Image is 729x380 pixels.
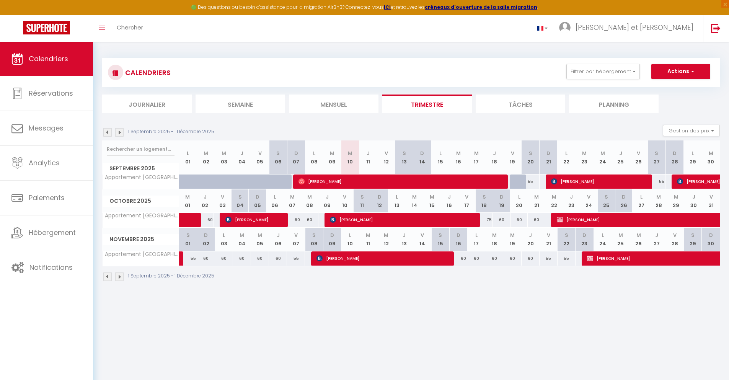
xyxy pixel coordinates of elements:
abbr: M [534,193,539,201]
li: Trimestre [382,95,472,113]
th: 10 [341,140,359,175]
th: 01 [179,189,197,213]
th: 25 [612,228,630,251]
div: 60 [528,213,545,227]
th: 28 [665,228,683,251]
li: Journalier [102,95,192,113]
abbr: M [600,150,605,157]
abbr: M [618,232,623,239]
abbr: J [204,193,207,201]
div: 60 [467,251,485,266]
abbr: J [692,193,695,201]
th: 16 [440,189,458,213]
th: 01 [179,228,197,251]
div: 60 [269,251,287,266]
p: 1 Septembre 2025 - 1 Décembre 2025 [128,128,214,135]
abbr: J [277,232,280,239]
th: 03 [215,140,233,175]
div: 55 [287,251,305,266]
span: Analytics [29,158,60,168]
th: 23 [576,228,594,251]
abbr: L [518,193,520,201]
th: 16 [449,140,467,175]
span: Appartement [GEOGRAPHIC_DATA] [104,175,180,180]
div: 60 [215,251,233,266]
abbr: M [412,193,417,201]
th: 19 [503,140,521,175]
span: Appartement [GEOGRAPHIC_DATA] [104,251,180,257]
th: 08 [305,228,323,251]
abbr: L [602,232,604,239]
abbr: L [274,193,276,201]
th: 22 [558,140,576,175]
abbr: L [396,193,398,201]
th: 28 [665,140,683,175]
abbr: V [421,232,424,239]
abbr: D [673,150,677,157]
div: 60 [301,213,319,227]
th: 30 [702,228,720,251]
th: 17 [458,189,476,213]
abbr: J [367,150,370,157]
th: 03 [214,189,232,213]
span: [PERSON_NAME] [316,251,448,266]
abbr: L [565,150,568,157]
th: 18 [485,228,503,251]
th: 21 [540,228,558,251]
abbr: V [465,193,468,201]
a: ICI [384,4,391,10]
abbr: S [186,232,190,239]
div: 55 [522,175,540,189]
abbr: D [330,232,334,239]
abbr: S [403,150,406,157]
div: 60 [251,251,269,266]
th: 08 [301,189,319,213]
a: ... [PERSON_NAME] et [PERSON_NAME] [553,15,703,42]
abbr: V [221,193,224,201]
th: 18 [485,140,503,175]
button: Gestion des prix [663,125,720,136]
abbr: J [570,193,573,201]
li: Semaine [196,95,285,113]
th: 24 [594,140,612,175]
th: 11 [359,140,377,175]
abbr: M [552,193,556,201]
th: 06 [266,189,284,213]
abbr: S [276,150,280,157]
th: 20 [510,189,528,213]
abbr: D [420,150,424,157]
th: 17 [467,228,485,251]
th: 27 [647,140,665,175]
abbr: D [546,150,550,157]
th: 10 [336,189,354,213]
th: 14 [413,228,431,251]
th: 09 [323,140,341,175]
span: Chercher [117,23,143,31]
th: 13 [395,140,413,175]
abbr: J [655,232,658,239]
abbr: D [378,193,382,201]
th: 26 [615,189,633,213]
abbr: S [312,232,316,239]
span: Messages [29,123,64,133]
abbr: S [238,193,242,201]
abbr: M [384,232,388,239]
img: Super Booking [23,21,70,34]
th: 04 [233,228,251,251]
div: 60 [522,251,540,266]
th: 02 [197,140,215,175]
th: 24 [594,228,612,251]
abbr: V [385,150,388,157]
th: 04 [233,140,251,175]
th: 21 [528,189,545,213]
th: 13 [388,189,406,213]
abbr: V [294,232,298,239]
abbr: M [307,193,312,201]
abbr: V [673,232,677,239]
abbr: D [256,193,259,201]
div: 60 [485,251,503,266]
div: 60 [197,251,215,266]
abbr: D [582,232,586,239]
th: 15 [431,228,449,251]
abbr: M [582,150,587,157]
